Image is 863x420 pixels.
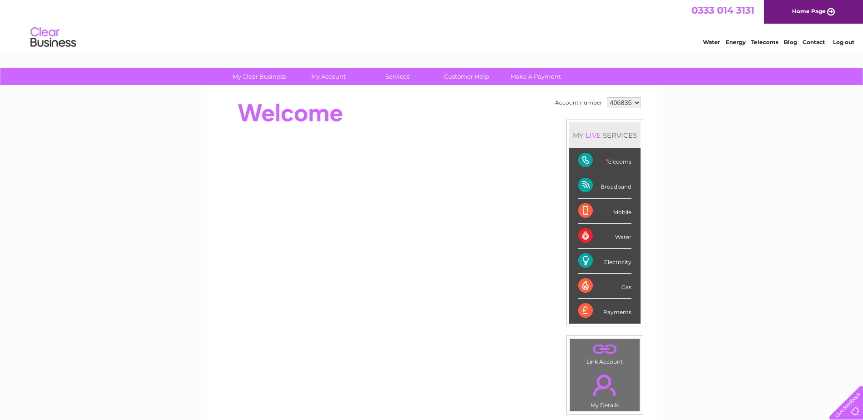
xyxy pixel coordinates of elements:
img: logo.png [30,24,76,51]
a: My Clear Business [222,68,297,85]
a: 0333 014 3131 [691,5,754,16]
a: My Account [291,68,366,85]
div: Broadband [578,173,631,198]
td: Account number [553,95,605,110]
td: My Details [570,367,640,411]
a: . [572,369,637,401]
a: Customer Help [429,68,504,85]
td: Link Account [570,339,640,367]
div: Electricity [578,249,631,274]
div: Payments [578,299,631,323]
a: Services [360,68,435,85]
a: Water [703,39,720,45]
div: Water [578,224,631,249]
div: Mobile [578,199,631,224]
div: LIVE [584,131,603,140]
div: Telecoms [578,148,631,173]
div: Gas [578,274,631,299]
div: MY SERVICES [569,122,641,148]
a: Telecoms [751,39,778,45]
a: . [572,341,637,357]
a: Contact [802,39,825,45]
a: Log out [833,39,854,45]
a: Make A Payment [498,68,573,85]
a: Energy [726,39,746,45]
a: Blog [784,39,797,45]
div: Clear Business is a trading name of Verastar Limited (registered in [GEOGRAPHIC_DATA] No. 3667643... [217,5,647,44]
